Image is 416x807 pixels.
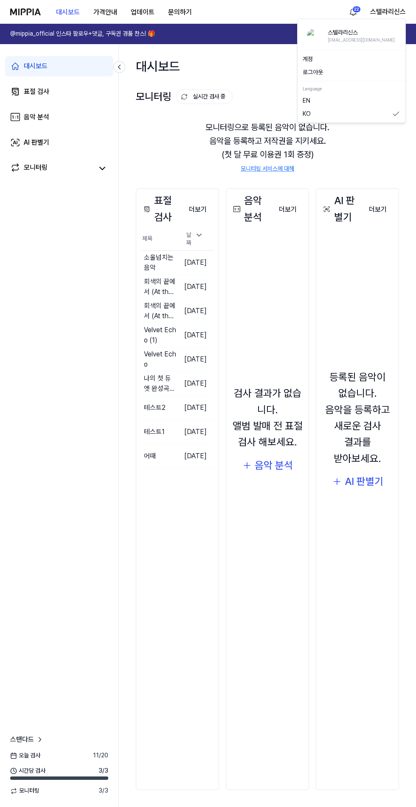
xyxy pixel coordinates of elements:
div: 등록된 음악이 없습니다. 음악을 등록하고 새로운 검사 결과를 받아보세요. [321,369,394,467]
a: 계정 [303,55,400,63]
td: [DATE] [176,275,214,299]
td: [DATE] [176,444,214,468]
div: 대시보드 [24,61,48,71]
th: 제목 [141,228,176,251]
a: KO [303,110,400,118]
span: 오늘 검사 [10,751,40,760]
div: Velvet Echo [144,349,176,370]
span: 모니터링 [10,787,39,795]
img: 알림 [348,7,358,17]
img: logo [10,8,41,15]
span: 11 / 20 [93,751,108,760]
div: 회색의 끝에서 (At the Edge of Grey) (2) [144,301,176,321]
button: 알림22 [346,5,360,19]
div: 소울넘치는음악 [144,252,176,273]
div: Velvet Echo (1) [144,325,176,345]
div: 모니터링 [136,89,233,105]
button: 문의하기 [161,4,199,21]
button: 실시간 검사 중 [176,90,233,104]
h1: @mippia_official 인스타 팔로우+댓글, 구독권 경품 찬스! 🎁 [10,30,155,38]
button: 대시보드 [49,4,87,21]
img: profile [307,28,320,42]
a: 업데이트 [124,0,161,24]
a: 표절 검사 [5,81,113,102]
div: AI 판별기 [345,474,383,490]
div: 테스트2 [144,403,166,413]
div: 모니터링으로 등록된 음악이 없습니다. 음악을 등록하고 저작권을 지키세요. (첫 달 무료 이용권 1회 증정) [136,110,399,183]
button: 더보기 [272,201,304,218]
button: 더보기 [182,201,214,218]
span: 시간당 검사 [10,767,45,775]
div: 나의 첫 듀엣 완성곡-테스트 (1) [144,373,176,394]
div: 22 [352,6,361,13]
a: EN [303,96,400,105]
div: 날짜 [183,228,207,250]
a: 음악 분석 [5,107,113,127]
a: 대시보드 [5,56,113,76]
span: 스탠다드 [10,734,34,745]
button: 가격안내 [87,4,124,21]
td: [DATE] [176,347,214,371]
span: 3 / 3 [98,787,108,795]
a: 스탠다드 [10,734,44,745]
div: 검사 결과가 없습니다. 앨범 발매 전 표절 검사 해보세요. [231,385,304,451]
button: 로그아웃 [303,68,400,77]
a: 더보기 [362,200,394,218]
a: AI 판별기 [5,132,113,153]
div: 회색의 끝에서 (At the Edge of Grey) (3) [144,277,176,297]
div: AI 판별기 [24,137,49,148]
div: 음악 분석 [255,457,293,474]
div: AI 판별기 [321,193,362,225]
button: 더보기 [362,201,394,218]
div: 모니터링 [24,163,48,174]
div: 음악 분석 [24,112,49,122]
div: 대시보드 [136,53,180,80]
a: 더보기 [272,200,304,218]
div: 표절 검사 [24,87,49,97]
div: 어때 [144,451,156,461]
a: 더보기 [182,200,214,218]
td: [DATE] [176,371,214,395]
div: 음악 분석 [231,193,272,225]
button: 음악 분석 [242,457,293,474]
td: [DATE] [176,420,214,444]
div: 표절 검사 [141,193,182,225]
a: 모니터링 [10,163,93,174]
div: [EMAIL_ADDRESS][DOMAIN_NAME] [328,36,395,42]
button: 스텔라리신스 [370,7,406,17]
div: 스텔라리신스 [297,19,406,123]
a: 모니터링 서비스에 대해 [241,165,294,173]
td: [DATE] [176,250,214,275]
button: 업데이트 [124,4,161,21]
button: AI 판별기 [332,474,383,490]
td: [DATE] [176,323,214,347]
div: 테스트1 [144,427,165,437]
span: 3 / 3 [98,767,108,775]
td: [DATE] [176,299,214,323]
td: [DATE] [176,395,214,420]
div: 스텔라리신스 [328,28,395,37]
